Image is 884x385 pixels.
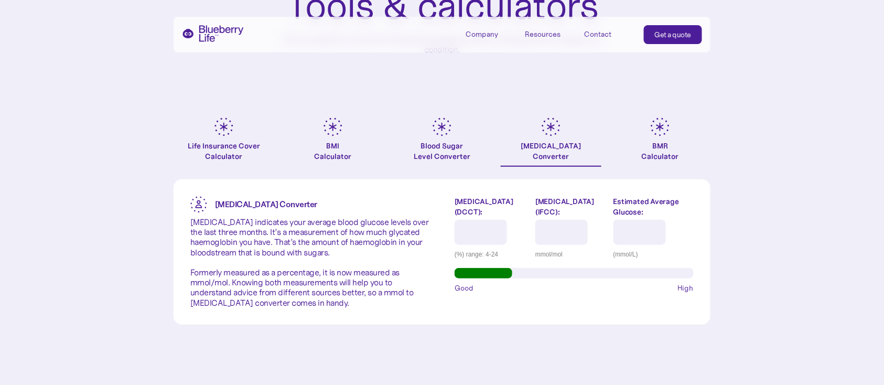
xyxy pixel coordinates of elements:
div: Life Insurance Cover Calculator [174,141,274,162]
label: Estimated Average Glucose: [613,196,694,217]
a: Life Insurance Cover Calculator [174,117,274,167]
label: [MEDICAL_DATA] (DCCT): [455,196,527,217]
div: mmol/mol [535,249,605,260]
div: Company [466,30,499,39]
div: Resources [525,30,561,39]
div: Blood Sugar Level Converter [414,141,470,162]
a: Contact [585,25,632,42]
strong: [MEDICAL_DATA] Converter [215,199,317,209]
label: [MEDICAL_DATA] (IFCC): [535,196,605,217]
span: Good [455,283,473,293]
div: BMI Calculator [315,141,352,162]
a: Get a quote [644,25,703,44]
span: High [678,283,694,293]
div: (mmol/L) [613,249,694,260]
div: Get a quote [655,29,692,40]
a: BMRCalculator [610,117,710,167]
a: Blood SugarLevel Converter [392,117,492,167]
a: BMICalculator [283,117,383,167]
div: Company [466,25,513,42]
a: home [182,25,244,42]
div: [MEDICAL_DATA] Converter [521,141,581,162]
a: [MEDICAL_DATA]Converter [501,117,601,167]
div: Resources [525,25,573,42]
div: Contact [585,30,612,39]
p: [MEDICAL_DATA] indicates your average blood glucose levels over the last three months. It’s a mea... [190,217,429,308]
div: BMR Calculator [642,141,679,162]
div: (%) range: 4-24 [455,249,527,260]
